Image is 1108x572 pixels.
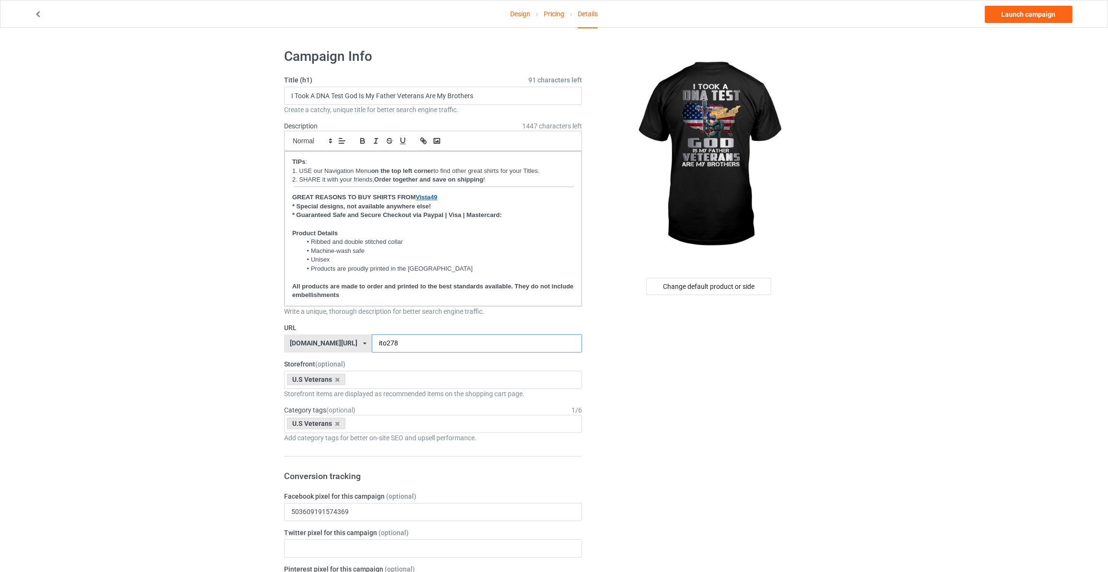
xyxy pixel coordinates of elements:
[290,340,357,346] div: [DOMAIN_NAME][URL]
[284,359,582,369] label: Storefront
[284,75,582,85] label: Title (h1)
[302,238,574,246] li: Ribbed and double stitched collar
[284,389,582,399] div: Storefront items are displayed as recommended items on the shopping cart page.
[284,105,582,114] div: Create a catchy, unique title for better search engine traffic.
[544,0,564,27] a: Pricing
[302,264,574,273] li: Products are proudly printed in the [GEOGRAPHIC_DATA]
[292,229,338,237] strong: Product Details
[284,405,355,415] label: Category tags
[326,406,355,414] span: (optional)
[284,492,582,501] label: Facebook pixel for this campaign
[292,203,431,210] strong: * Special designs, not available anywhere else!
[371,167,434,174] strong: on the top left corner
[284,323,582,332] label: URL
[292,158,574,167] p: :
[287,418,345,429] div: U.S Veterans
[510,0,530,27] a: Design
[287,374,345,385] div: U.S Veterans
[416,194,437,201] a: Vista49
[302,247,574,255] li: Machine-wash safe
[378,529,409,537] span: (optional)
[985,6,1073,23] a: Launch campaign
[315,360,345,368] span: (optional)
[292,175,574,184] p: 2. SHARE it with your friends, !
[292,283,575,299] strong: All products are made to order and printed to the best standards available. They do not include e...
[374,176,483,183] strong: Order together and save on shipping
[522,121,582,131] span: 1447 characters left
[284,470,582,481] h3: Conversion tracking
[292,211,502,218] strong: * Guaranteed Safe and Secure Checkout via Paypal | Visa | Mastercard:
[284,122,318,130] label: Description
[284,433,582,443] div: Add category tags for better on-site SEO and upsell performance.
[284,307,582,316] div: Write a unique, thorough description for better search engine traffic.
[646,278,771,295] div: Change default product or side
[284,48,582,65] h1: Campaign Info
[292,185,574,191] img: Screenshot_at_Jul_03_11-49-29.png
[292,158,305,165] strong: TIPs
[386,492,416,500] span: (optional)
[578,0,598,28] div: Details
[528,75,582,85] span: 91 characters left
[292,194,416,201] strong: GREAT REASONS TO BUY SHIRTS FROM
[571,405,582,415] div: 1 / 6
[292,167,574,176] p: 1. USE our Navigation Menu to find other great shirts for your Titles.
[284,528,582,538] label: Twitter pixel for this campaign
[302,255,574,264] li: Unisex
